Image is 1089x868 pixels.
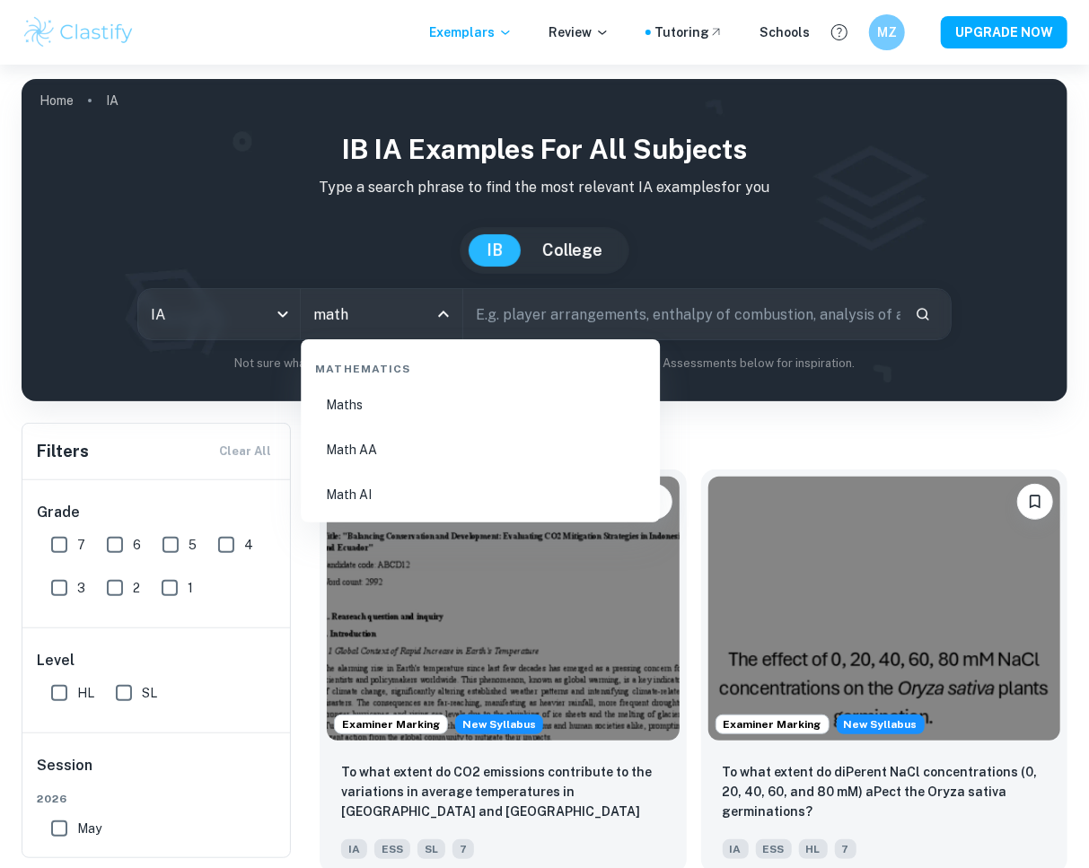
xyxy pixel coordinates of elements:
li: Math AA [308,429,653,470]
div: IA [138,289,300,339]
div: Mathematics [308,346,653,384]
button: Bookmark [1017,484,1053,520]
a: Home [40,88,74,113]
span: May [77,819,101,838]
span: 7 [77,535,85,555]
p: Exemplars [429,22,513,42]
span: 3 [77,578,85,598]
span: ESS [374,839,410,859]
span: IA [723,839,749,859]
span: New Syllabus [837,715,925,734]
h6: Level [37,650,277,671]
div: Starting from the May 2026 session, the ESS IA requirements have changed. We created this exempla... [837,715,925,734]
h1: All IA Examples [320,423,1067,455]
span: 1 [188,578,193,598]
img: Clastify logo [22,14,136,50]
li: Math AI [308,474,653,515]
input: E.g. player arrangements, enthalpy of combustion, analysis of a big city... [463,289,900,339]
button: UPGRADE NOW [941,16,1067,48]
h1: IB IA examples for all subjects [36,129,1053,170]
h6: MZ [877,22,898,42]
button: MZ [869,14,905,50]
span: SL [417,839,445,859]
img: profile cover [22,79,1067,401]
span: 7 [452,839,474,859]
a: Tutoring [654,22,724,42]
span: 4 [244,535,253,555]
span: 6 [133,535,141,555]
p: To what extent do diPerent NaCl concentrations (0, 20, 40, 60, and 80 mM) aPect the Oryza sativa ... [723,762,1047,821]
p: Not sure what to search for? You can always look through our example Internal Assessments below f... [36,355,1053,373]
h6: Session [37,755,277,791]
p: Type a search phrase to find the most relevant IA examples for you [36,177,1053,198]
a: Schools [760,22,810,42]
p: Review [549,22,610,42]
p: To what extent do CO2 emissions contribute to the variations in average temperatures in Indonesia... [341,762,665,823]
img: ESS IA example thumbnail: To what extent do diPerent NaCl concentr [708,477,1061,741]
span: HL [799,839,828,859]
span: 2026 [37,791,277,807]
button: Search [908,299,938,329]
span: New Syllabus [455,715,543,734]
span: Examiner Marking [335,716,447,732]
button: Help and Feedback [824,17,855,48]
button: IB [469,234,521,267]
button: College [524,234,620,267]
span: Examiner Marking [716,716,829,732]
span: IA [341,839,367,859]
div: Starting from the May 2026 session, the ESS IA requirements have changed. We created this exempla... [455,715,543,734]
h6: Grade [37,502,277,523]
button: Close [431,302,456,327]
span: ESS [756,839,792,859]
span: 7 [835,839,856,859]
p: IA [106,91,119,110]
span: HL [77,683,94,703]
span: 2 [133,578,140,598]
h6: Filters [37,439,89,464]
span: 5 [189,535,197,555]
span: SL [142,683,157,703]
img: ESS IA example thumbnail: To what extent do CO2 emissions contribu [327,477,680,741]
li: Maths [308,384,653,425]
